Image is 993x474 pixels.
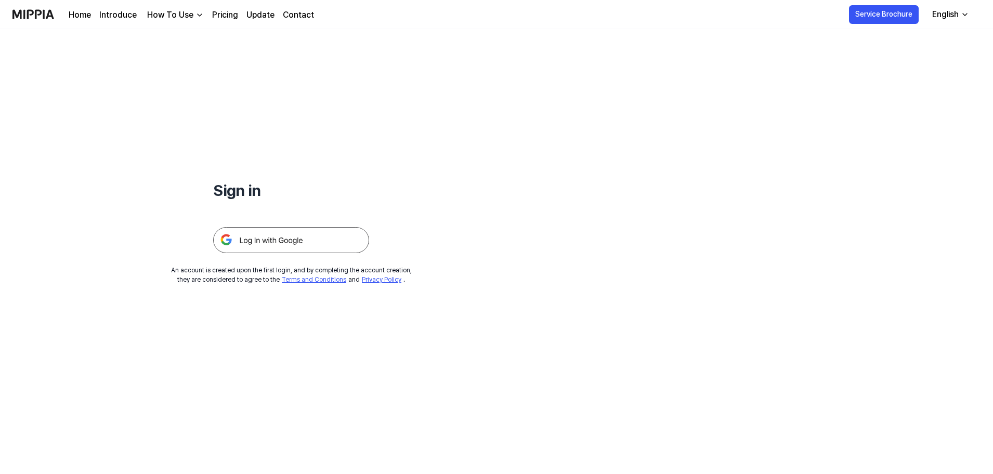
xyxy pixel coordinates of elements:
[930,8,961,21] div: English
[213,179,369,202] h1: Sign in
[849,5,919,24] button: Service Brochure
[195,11,204,19] img: down
[362,276,401,283] a: Privacy Policy
[282,276,346,283] a: Terms and Conditions
[99,9,137,21] a: Introduce
[213,227,369,253] img: 구글 로그인 버튼
[246,9,275,21] a: Update
[145,9,204,21] button: How To Use
[69,9,91,21] a: Home
[212,9,238,21] a: Pricing
[145,9,195,21] div: How To Use
[283,9,314,21] a: Contact
[924,4,975,25] button: English
[171,266,412,284] div: An account is created upon the first login, and by completing the account creation, they are cons...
